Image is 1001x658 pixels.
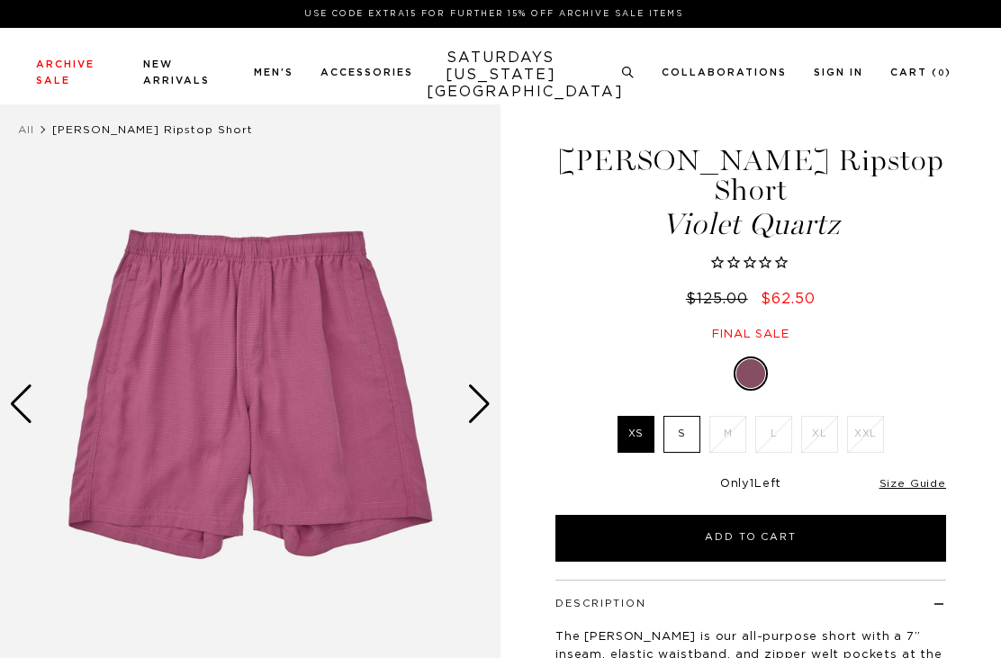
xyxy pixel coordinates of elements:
[938,69,945,77] small: 0
[467,384,491,424] div: Next slide
[9,384,33,424] div: Previous slide
[553,327,949,342] div: Final sale
[43,7,944,21] p: Use Code EXTRA15 for Further 15% Off Archive Sale Items
[36,59,95,86] a: Archive Sale
[427,50,575,101] a: SATURDAYS[US_STATE][GEOGRAPHIC_DATA]
[553,210,949,239] span: Violet Quartz
[143,59,210,86] a: New Arrivals
[254,68,293,77] a: Men's
[555,477,946,492] div: Only Left
[686,292,755,306] del: $125.00
[618,416,654,453] label: XS
[320,68,413,77] a: Accessories
[553,254,949,274] span: Rated 0.0 out of 5 stars 0 reviews
[761,292,816,306] span: $62.50
[890,68,951,77] a: Cart (0)
[663,416,700,453] label: S
[750,478,754,490] span: 1
[814,68,863,77] a: Sign In
[879,478,946,489] a: Size Guide
[555,599,646,608] button: Description
[18,124,34,135] a: All
[555,515,946,562] button: Add to Cart
[662,68,787,77] a: Collaborations
[52,124,253,135] span: [PERSON_NAME] Ripstop Short
[553,146,949,239] h1: [PERSON_NAME] Ripstop Short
